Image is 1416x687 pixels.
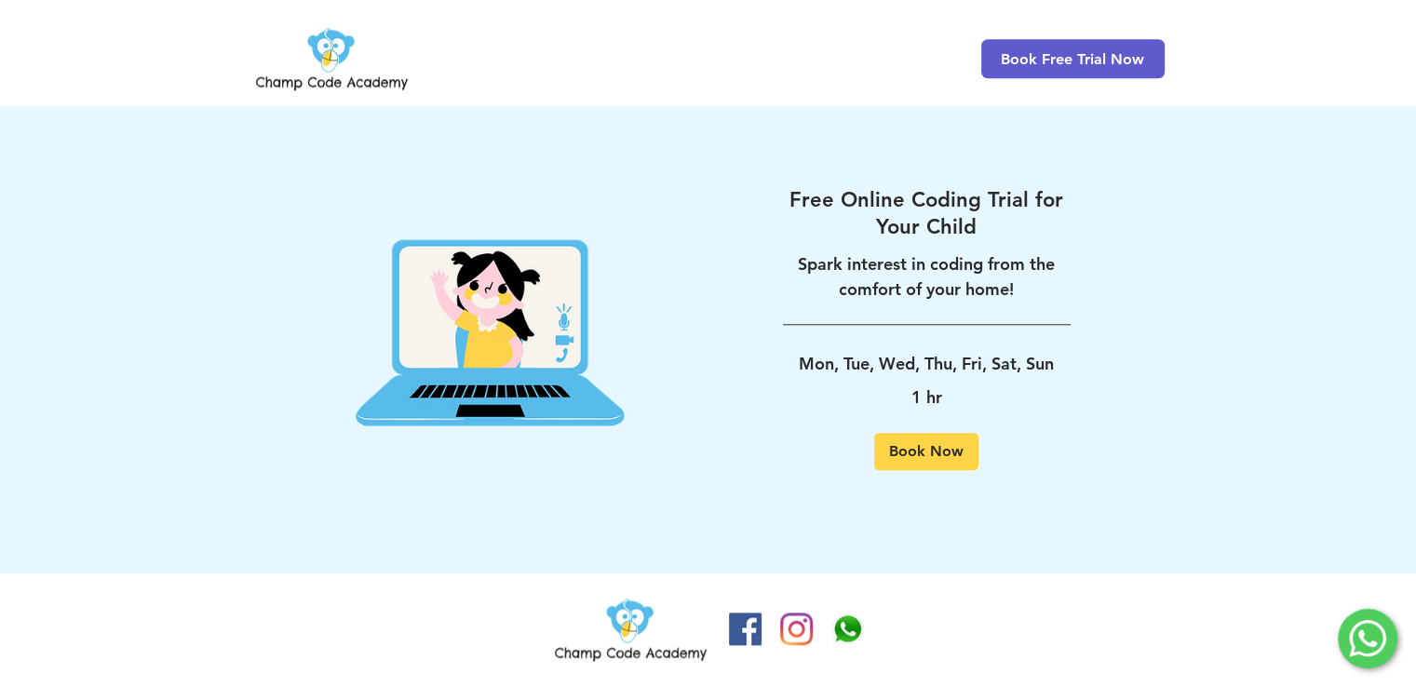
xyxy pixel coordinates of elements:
[252,22,411,95] img: Champ Code Academy Logo PNG.png
[729,613,864,645] ul: Social Bar
[780,613,813,645] img: Instagram
[783,251,1071,302] p: Spark interest in coding from the comfort of your home!
[1001,50,1144,68] span: Book Free Trial Now
[783,347,1071,381] p: Mon, Tue, Wed, Thu, Fri, Sat, Sun
[831,613,864,645] img: Champ Code Academy WhatsApp
[729,613,762,645] img: Facebook
[981,39,1165,78] a: Book Free Trial Now
[889,444,964,459] span: Book Now
[551,593,710,666] img: Champ Code Academy Logo PNG.png
[783,381,1071,414] p: 1 hr
[783,186,1071,241] a: Free Online Coding Trial for Your Child
[874,433,978,470] a: Book Now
